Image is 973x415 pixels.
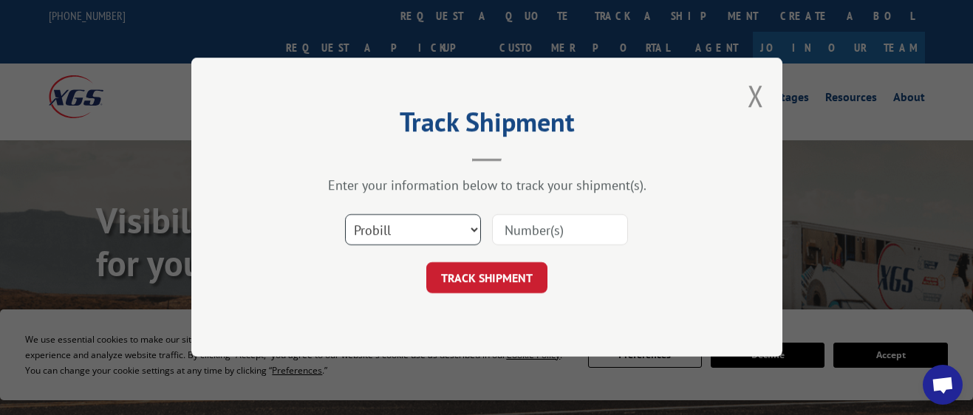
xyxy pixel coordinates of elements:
[265,177,709,194] div: Enter your information below to track your shipment(s).
[492,215,628,246] input: Number(s)
[265,112,709,140] h2: Track Shipment
[923,365,963,405] div: Open chat
[426,263,547,294] button: TRACK SHIPMENT
[748,76,764,115] button: Close modal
